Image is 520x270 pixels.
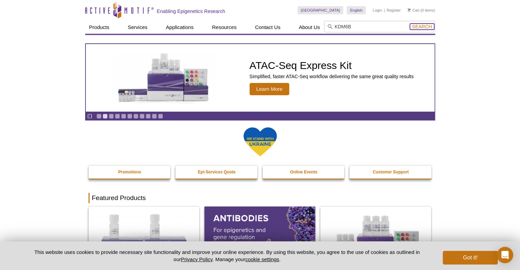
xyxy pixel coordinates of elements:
a: Go to slide 2 [103,114,108,119]
img: We Stand With Ukraine [243,127,277,157]
a: [GEOGRAPHIC_DATA] [297,6,344,14]
article: ATAC-Seq Express Kit [86,44,435,112]
li: (0 items) [408,6,435,14]
a: Go to slide 4 [115,114,120,119]
a: Resources [208,21,241,34]
img: ATAC-Seq Express Kit [108,52,221,104]
input: Keyword, Cat. No. [324,21,435,32]
a: Online Events [263,166,345,179]
a: Contact Us [251,21,284,34]
a: Go to slide 9 [146,114,151,119]
a: Epi-Services Quote [175,166,258,179]
button: cookie settings [245,256,279,262]
button: Got it! [443,251,497,265]
div: Open Intercom Messenger [497,247,513,263]
strong: Customer Support [373,170,409,174]
a: Applications [162,21,198,34]
a: Go to slide 1 [96,114,102,119]
h2: Featured Products [89,193,432,203]
a: Cart [408,8,419,13]
strong: Online Events [290,170,317,174]
a: Customer Support [349,166,432,179]
a: Go to slide 7 [133,114,138,119]
a: Go to slide 8 [139,114,145,119]
span: Search [412,24,432,29]
h2: Enabling Epigenetics Research [157,8,225,14]
a: Privacy Policy [181,256,212,262]
p: This website uses cookies to provide necessary site functionality and improve your online experie... [23,248,432,263]
span: Learn More [250,83,290,95]
a: About Us [295,21,324,34]
a: Promotions [89,166,171,179]
strong: Promotions [118,170,141,174]
img: Your Cart [408,8,411,12]
p: Simplified, faster ATAC-Seq workflow delivering the same great quality results [250,73,414,80]
a: Go to slide 11 [158,114,163,119]
li: | [384,6,385,14]
h2: ATAC-Seq Express Kit [250,60,414,71]
a: Toggle autoplay [87,114,92,119]
strong: Epi-Services Quote [198,170,236,174]
button: Search [410,24,434,30]
a: Login [373,8,382,13]
a: Go to slide 10 [152,114,157,119]
a: Products [85,21,114,34]
a: Go to slide 3 [109,114,114,119]
a: Go to slide 5 [121,114,126,119]
a: English [347,6,366,14]
a: Services [124,21,152,34]
a: Register [387,8,401,13]
a: Go to slide 6 [127,114,132,119]
a: ATAC-Seq Express Kit ATAC-Seq Express Kit Simplified, faster ATAC-Seq workflow delivering the sam... [86,44,435,112]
